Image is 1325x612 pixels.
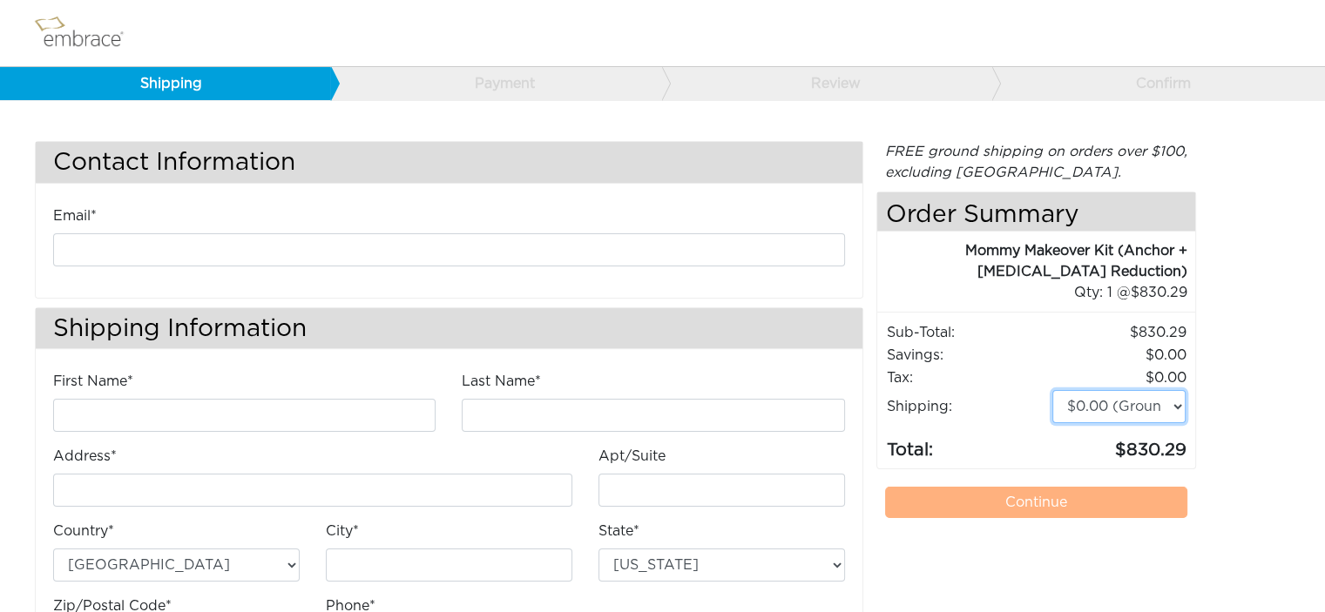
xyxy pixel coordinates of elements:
div: FREE ground shipping on orders over $100, excluding [GEOGRAPHIC_DATA]. [876,141,1197,183]
div: Mommy Makeover Kit (Anchor + [MEDICAL_DATA] Reduction) [877,240,1187,282]
label: Last Name* [462,371,541,392]
label: Country* [53,521,114,541]
a: Payment [330,67,661,100]
a: Review [661,67,992,100]
a: Confirm [991,67,1322,100]
div: 1 @ [899,282,1187,303]
h3: Contact Information [36,142,862,183]
h3: Shipping Information [36,308,862,349]
h4: Order Summary [877,192,1196,232]
label: State* [598,521,639,541]
label: Apt/Suite [598,446,666,467]
label: City* [326,521,359,541]
img: logo.png [30,11,144,55]
label: First Name* [53,371,133,392]
label: Address* [53,446,117,467]
td: Savings : [886,344,1051,367]
td: Sub-Total: [886,321,1051,344]
td: 0.00 [1051,344,1187,367]
a: Continue [885,487,1188,518]
td: 830.29 [1051,424,1187,464]
td: Shipping: [886,389,1051,424]
td: 0.00 [1051,367,1187,389]
label: Email* [53,205,97,226]
span: 830.29 [1130,286,1186,299]
td: 830.29 [1051,321,1187,344]
td: Tax: [886,367,1051,389]
td: Total: [886,424,1051,464]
